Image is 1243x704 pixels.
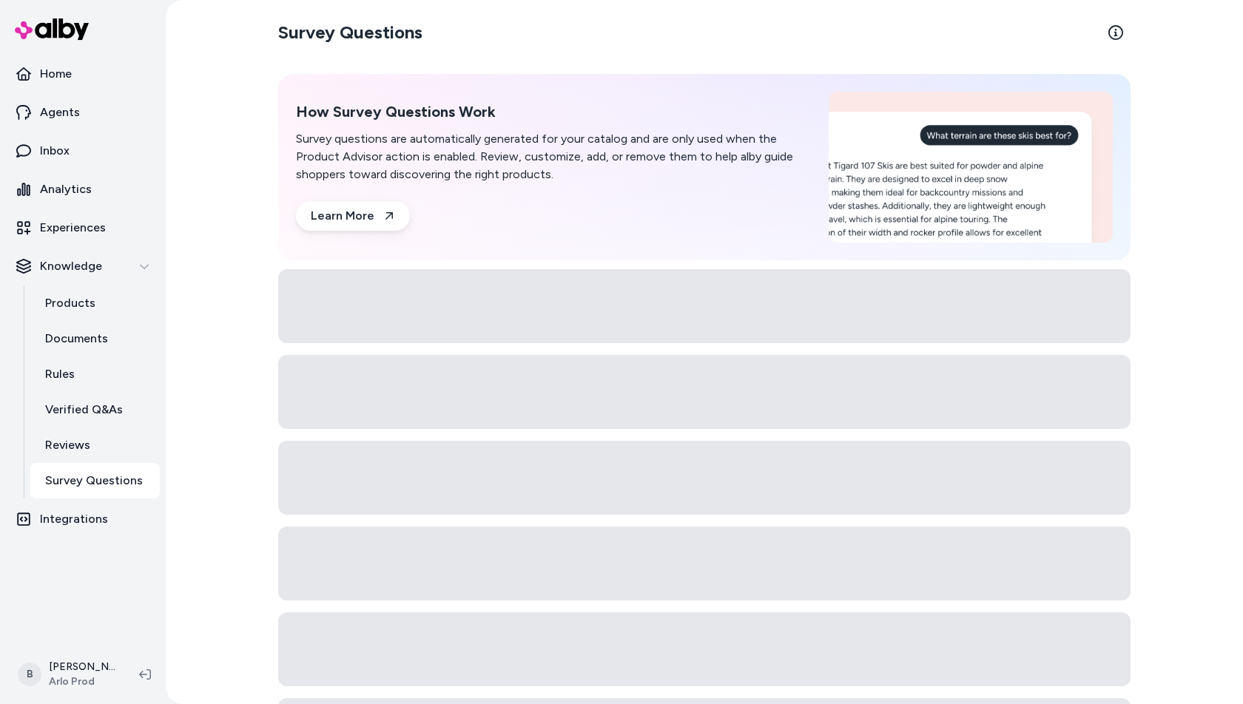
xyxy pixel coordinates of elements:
[296,103,811,121] h2: How Survey Questions Work
[40,510,108,528] p: Integrations
[9,651,127,698] button: B[PERSON_NAME]Arlo Prod
[15,18,89,40] img: alby Logo
[40,142,70,160] p: Inbox
[40,104,80,121] p: Agents
[45,401,123,419] p: Verified Q&As
[49,674,115,689] span: Arlo Prod
[49,660,115,674] p: [PERSON_NAME]
[6,501,160,537] a: Integrations
[30,463,160,498] a: Survey Questions
[6,95,160,130] a: Agents
[278,21,422,44] h2: Survey Questions
[40,65,72,83] p: Home
[45,472,143,490] p: Survey Questions
[30,285,160,321] a: Products
[829,92,1113,243] img: How Survey Questions Work
[45,330,108,348] p: Documents
[6,133,160,169] a: Inbox
[30,321,160,356] a: Documents
[6,248,160,284] button: Knowledge
[45,436,90,454] p: Reviews
[30,392,160,427] a: Verified Q&As
[45,365,75,383] p: Rules
[6,210,160,246] a: Experiences
[18,663,41,686] span: B
[45,294,95,312] p: Products
[296,201,410,231] a: Learn More
[6,172,160,207] a: Analytics
[40,180,92,198] p: Analytics
[40,219,106,237] p: Experiences
[30,356,160,392] a: Rules
[6,56,160,92] a: Home
[296,130,811,183] p: Survey questions are automatically generated for your catalog and are only used when the Product ...
[40,257,102,275] p: Knowledge
[30,427,160,463] a: Reviews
